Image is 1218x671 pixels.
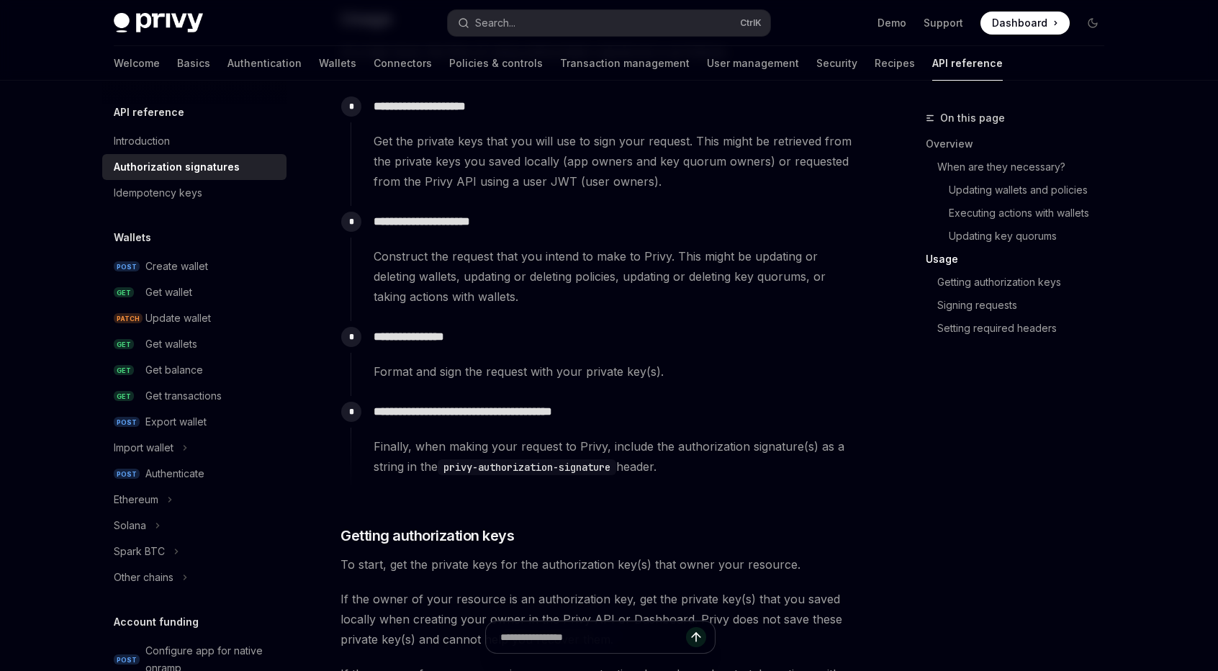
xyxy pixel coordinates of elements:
a: Welcome [114,46,160,81]
a: PATCHUpdate wallet [102,305,287,331]
span: GET [114,365,134,376]
div: Get balance [145,361,203,379]
a: User management [707,46,799,81]
h5: API reference [114,104,184,121]
span: To start, get the private keys for the authorization key(s) that owner your resource. [340,554,860,575]
a: Updating key quorums [949,225,1116,248]
a: When are they necessary? [937,156,1116,179]
a: Updating wallets and policies [949,179,1116,202]
a: Support [924,16,963,30]
div: Search... [475,14,515,32]
a: GETGet transactions [102,383,287,409]
button: Toggle dark mode [1081,12,1104,35]
span: Dashboard [992,16,1047,30]
a: Executing actions with wallets [949,202,1116,225]
a: Transaction management [560,46,690,81]
a: Introduction [102,128,287,154]
span: Construct the request that you intend to make to Privy. This might be updating or deleting wallet... [374,246,859,307]
span: Ctrl K [740,17,762,29]
a: Policies & controls [449,46,543,81]
h5: Wallets [114,229,151,246]
a: Authorization signatures [102,154,287,180]
a: Usage [926,248,1116,271]
span: POST [114,469,140,479]
a: Recipes [875,46,915,81]
div: Authorization signatures [114,158,240,176]
span: GET [114,391,134,402]
span: Finally, when making your request to Privy, include the authorization signature(s) as a string in... [374,436,859,477]
a: GETGet wallets [102,331,287,357]
a: GETGet wallet [102,279,287,305]
span: Get the private keys that you will use to sign your request. This might be retrieved from the pri... [374,131,859,192]
span: Getting authorization keys [340,526,514,546]
a: Getting authorization keys [937,271,1116,294]
button: Send message [686,627,706,647]
button: Search...CtrlK [448,10,770,36]
a: POSTExport wallet [102,409,287,435]
a: POSTAuthenticate [102,461,287,487]
a: Dashboard [980,12,1070,35]
img: dark logo [114,13,203,33]
div: Get wallets [145,335,197,353]
a: Demo [878,16,906,30]
span: POST [114,654,140,665]
a: Wallets [319,46,356,81]
span: GET [114,339,134,350]
a: Overview [926,132,1116,156]
div: Idempotency keys [114,184,202,202]
div: Get wallet [145,284,192,301]
span: GET [114,287,134,298]
h5: Account funding [114,613,199,631]
a: Setting required headers [937,317,1116,340]
div: Introduction [114,132,170,150]
a: Signing requests [937,294,1116,317]
a: Security [816,46,857,81]
div: Authenticate [145,465,204,482]
div: Get transactions [145,387,222,405]
div: Import wallet [114,439,173,456]
a: Authentication [227,46,302,81]
div: Format and sign the request with your private key(s). [374,361,859,382]
a: API reference [932,46,1003,81]
div: Spark BTC [114,543,165,560]
a: POSTCreate wallet [102,253,287,279]
span: If the owner of your resource is an authorization key, get the private key(s) that you saved loca... [340,589,860,649]
div: Export wallet [145,413,207,431]
span: PATCH [114,313,143,324]
div: Solana [114,517,146,534]
div: Create wallet [145,258,208,275]
span: POST [114,417,140,428]
span: POST [114,261,140,272]
code: privy-authorization-signature [438,459,616,475]
div: Ethereum [114,491,158,508]
a: Idempotency keys [102,180,287,206]
span: On this page [940,109,1005,127]
a: GETGet balance [102,357,287,383]
div: Update wallet [145,310,211,327]
div: Other chains [114,569,173,586]
a: Connectors [374,46,432,81]
a: Basics [177,46,210,81]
